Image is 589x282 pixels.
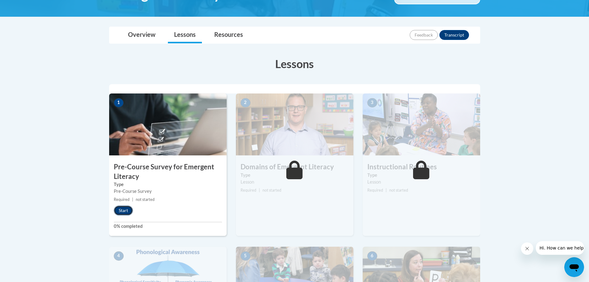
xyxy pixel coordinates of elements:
[367,179,476,185] div: Lesson
[367,251,377,261] span: 6
[114,197,130,202] span: Required
[367,172,476,179] label: Type
[386,188,387,193] span: |
[241,188,256,193] span: Required
[132,197,133,202] span: |
[367,188,383,193] span: Required
[114,98,124,107] span: 1
[241,172,349,179] label: Type
[114,251,124,261] span: 4
[236,162,353,172] h3: Domains of Emergent Literacy
[122,27,162,43] a: Overview
[241,98,250,107] span: 2
[536,241,584,255] iframe: Message from company
[208,27,249,43] a: Resources
[109,56,480,72] h3: Lessons
[259,188,260,193] span: |
[109,93,227,155] img: Course Image
[114,188,222,195] div: Pre-Course Survey
[367,98,377,107] span: 3
[236,93,353,155] img: Course Image
[241,251,250,261] span: 5
[241,179,349,185] div: Lesson
[114,206,133,215] button: Start
[168,27,202,43] a: Lessons
[363,162,480,172] h3: Instructional Routines
[439,30,469,40] button: Transcript
[4,4,50,9] span: Hi. How can we help?
[136,197,155,202] span: not started
[109,162,227,181] h3: Pre-Course Survey for Emergent Literacy
[363,93,480,155] img: Course Image
[564,257,584,277] iframe: Button to launch messaging window
[521,242,533,255] iframe: Close message
[389,188,408,193] span: not started
[114,181,222,188] label: Type
[262,188,281,193] span: not started
[114,223,222,230] label: 0% completed
[410,30,438,40] button: Feedback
